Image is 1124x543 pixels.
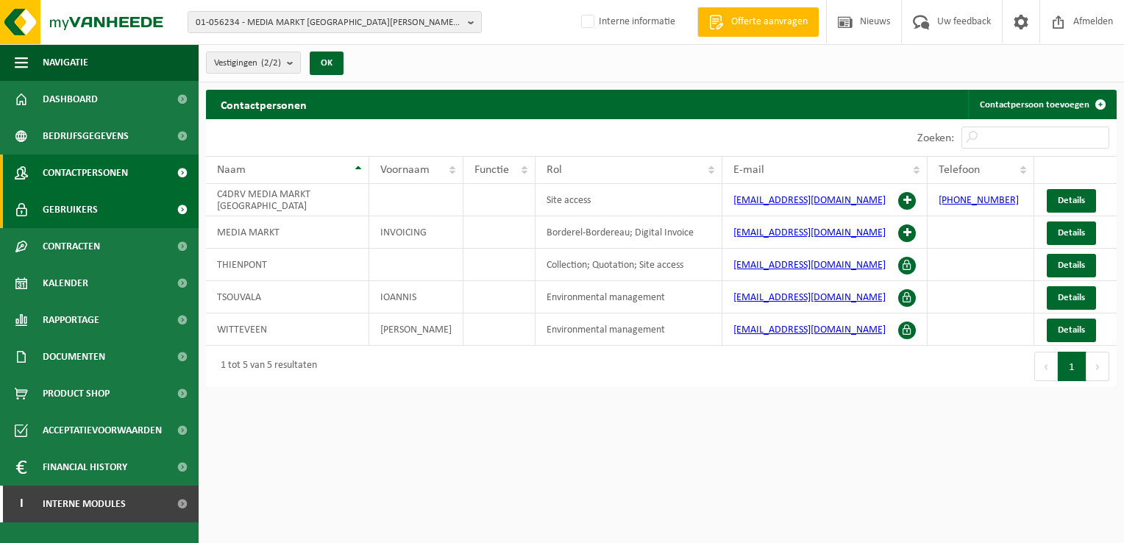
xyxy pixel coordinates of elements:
td: Borderel-Bordereau; Digital Invoice [536,216,722,249]
span: Details [1058,325,1085,335]
a: [EMAIL_ADDRESS][DOMAIN_NAME] [733,227,886,238]
label: Interne informatie [578,11,675,33]
span: Rapportage [43,302,99,338]
button: 1 [1058,352,1086,381]
a: [EMAIL_ADDRESS][DOMAIN_NAME] [733,292,886,303]
button: Next [1086,352,1109,381]
span: E-mail [733,164,764,176]
span: Contracten [43,228,100,265]
td: [PERSON_NAME] [369,313,463,346]
td: MEDIA MARKT [206,216,369,249]
td: Collection; Quotation; Site access [536,249,722,281]
span: Documenten [43,338,105,375]
button: OK [310,52,344,75]
a: Details [1047,189,1096,213]
span: Navigatie [43,44,88,81]
a: Details [1047,286,1096,310]
button: Previous [1034,352,1058,381]
td: Environmental management [536,281,722,313]
td: WITTEVEEN [206,313,369,346]
span: Contactpersonen [43,155,128,191]
span: Product Shop [43,375,110,412]
div: 1 tot 5 van 5 resultaten [213,353,317,380]
td: C4DRV MEDIA MARKT [GEOGRAPHIC_DATA] [206,184,369,216]
a: Offerte aanvragen [697,7,819,37]
span: Vestigingen [214,52,281,74]
span: Details [1058,228,1085,238]
span: Gebruikers [43,191,98,228]
span: Offerte aanvragen [728,15,811,29]
span: Dashboard [43,81,98,118]
span: Details [1058,196,1085,205]
a: [PHONE_NUMBER] [939,195,1019,206]
span: Naam [217,164,246,176]
button: Vestigingen(2/2) [206,52,301,74]
span: Voornaam [380,164,430,176]
td: IOANNIS [369,281,463,313]
td: THIENPONT [206,249,369,281]
span: I [15,486,28,522]
span: Details [1058,260,1085,270]
a: [EMAIL_ADDRESS][DOMAIN_NAME] [733,260,886,271]
td: Site access [536,184,722,216]
h2: Contactpersonen [206,90,321,118]
count: (2/2) [261,58,281,68]
span: Acceptatievoorwaarden [43,412,162,449]
span: Kalender [43,265,88,302]
a: Details [1047,221,1096,245]
span: Details [1058,293,1085,302]
span: Interne modules [43,486,126,522]
a: Details [1047,254,1096,277]
span: Telefoon [939,164,980,176]
a: Details [1047,319,1096,342]
span: Bedrijfsgegevens [43,118,129,155]
button: 01-056234 - MEDIA MARKT [GEOGRAPHIC_DATA][PERSON_NAME][PERSON_NAME] [188,11,482,33]
span: 01-056234 - MEDIA MARKT [GEOGRAPHIC_DATA][PERSON_NAME][PERSON_NAME] [196,12,462,34]
td: TSOUVALA [206,281,369,313]
label: Zoeken: [917,132,954,144]
a: [EMAIL_ADDRESS][DOMAIN_NAME] [733,195,886,206]
a: [EMAIL_ADDRESS][DOMAIN_NAME] [733,324,886,336]
span: Functie [474,164,509,176]
span: Rol [547,164,562,176]
a: Contactpersoon toevoegen [968,90,1115,119]
td: Environmental management [536,313,722,346]
span: Financial History [43,449,127,486]
td: INVOICING [369,216,463,249]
